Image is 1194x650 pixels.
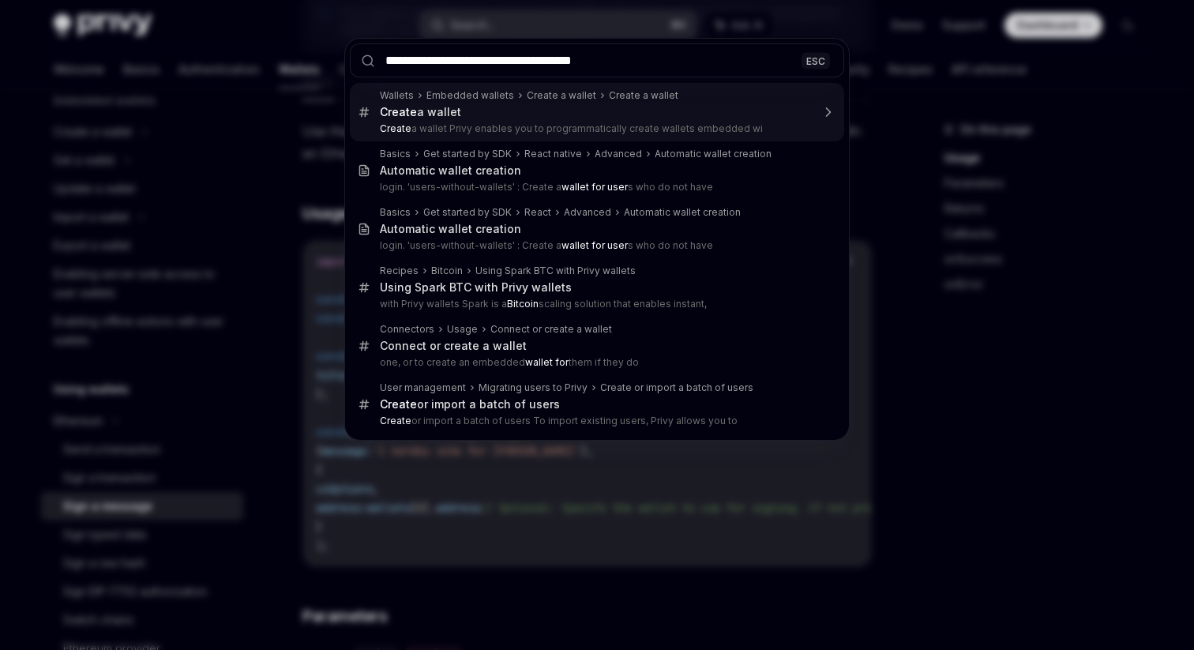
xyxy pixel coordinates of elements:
div: React [524,206,551,219]
p: or import a batch of users To import existing users, Privy allows you to [380,415,811,427]
p: login. 'users-without-wallets' : Create a s who do not have [380,181,811,193]
b: wallet for [525,356,569,368]
p: a wallet Privy enables you to programmatically create wallets embedded wi [380,122,811,135]
div: a wallet [380,105,461,119]
b: Create [380,397,417,411]
div: ESC [802,52,830,69]
div: Create a wallet [609,89,678,102]
div: Using Spark BTC with Privy wallets [380,280,572,295]
b: Create [380,415,411,426]
div: Embedded wallets [426,89,514,102]
p: one, or to create an embedded them if they do [380,356,811,369]
div: Migrating users to Privy [479,381,588,394]
div: Advanced [595,148,642,160]
div: Connectors [380,323,434,336]
div: React native [524,148,582,160]
div: Basics [380,148,411,160]
div: Connect or create a wallet [490,323,612,336]
div: Basics [380,206,411,219]
div: Automatic wallet creation [655,148,772,160]
div: Get started by SDK [423,206,512,219]
b: Create [380,122,411,134]
div: Usage [447,323,478,336]
div: Automatic wallet creation [380,163,521,178]
div: Connect or create a wallet [380,339,527,353]
div: or import a batch of users [380,397,560,411]
div: User management [380,381,466,394]
b: wallet for user [561,181,628,193]
div: Get started by SDK [423,148,512,160]
div: Create a wallet [527,89,596,102]
div: Automatic wallet creation [624,206,741,219]
div: Wallets [380,89,414,102]
p: with Privy wallets Spark is a scaling solution that enables instant, [380,298,811,310]
b: Bitcoin [507,298,539,310]
div: Advanced [564,206,611,219]
b: wallet for user [561,239,628,251]
div: Recipes [380,265,419,277]
div: Create or import a batch of users [600,381,753,394]
div: Using Spark BTC with Privy wallets [475,265,636,277]
b: Create [380,105,417,118]
div: Bitcoin [431,265,463,277]
div: Automatic wallet creation [380,222,521,236]
p: login. 'users-without-wallets' : Create a s who do not have [380,239,811,252]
